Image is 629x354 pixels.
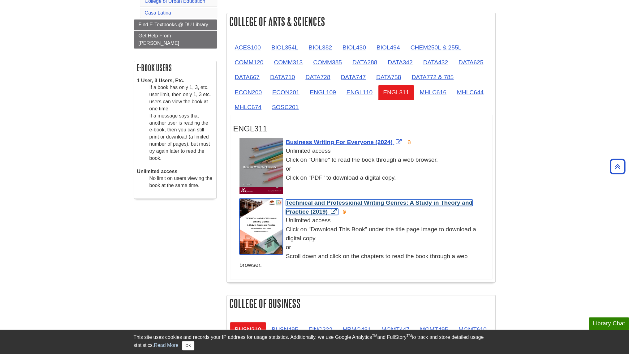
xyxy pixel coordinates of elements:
span: Technical and Professional Writing Genres: A Study in Theory and Practice (2019) [286,199,472,215]
a: DATA432 [418,55,453,70]
a: ENGL110 [342,85,377,100]
a: SOSC201 [267,100,304,115]
a: ACES100 [230,40,266,55]
h3: ENGL311 [233,124,489,133]
a: ECON201 [267,85,304,100]
a: DATA625 [454,55,488,70]
sup: TM [372,334,377,338]
a: Link opens in new window [286,139,403,145]
button: Close [182,341,194,350]
a: DATA758 [371,70,406,85]
h2: E-book Users [134,61,216,74]
a: DATA772 & 785 [407,70,459,85]
h2: College of Business [227,295,495,312]
div: Unlimited access Click on "Download This Book" under the title page image to download a digital c... [239,216,489,270]
a: MGMT447 [377,322,415,337]
a: MHLC674 [230,100,266,115]
span: Find E-Textbooks @ DU Library [139,22,208,27]
a: BUSN210 [230,322,266,337]
a: BIOL430 [338,40,371,55]
a: MHLC616 [415,85,451,100]
a: MGMT610 [454,322,492,337]
button: Library Chat [589,317,629,330]
a: BUSN495 [267,322,303,337]
a: DATA747 [336,70,371,85]
a: MGMT495 [415,322,453,337]
a: BIOL354L [266,40,303,55]
div: This site uses cookies and records your IP address for usage statistics. Additionally, we use Goo... [134,334,496,350]
a: Get Help From [PERSON_NAME] [134,31,217,49]
a: ECON200 [230,85,267,100]
a: BIOL494 [372,40,405,55]
a: COMM313 [269,55,308,70]
dt: 1 User, 3 Users, Etc. [137,77,213,84]
a: Casa Latina [145,10,171,15]
sup: TM [407,334,412,338]
img: Open Access [407,140,411,145]
span: Get Help From [PERSON_NAME] [139,33,179,46]
a: BIOL382 [304,40,337,55]
img: Cover Art [239,198,283,254]
a: FINC222 [304,322,337,337]
a: CHEM250L & 255L [405,40,466,55]
dd: No limit on users viewing the book at the same time. [149,175,213,189]
a: ENGL109 [305,85,341,100]
img: Open Access [342,209,347,214]
a: HRMG431 [338,322,376,337]
a: ENGL311 [378,85,414,100]
div: Unlimited access Click on "Online" to read the book through a web browser. or Click on "PDF" to d... [239,147,489,182]
a: DATA710 [265,70,300,85]
span: Business Writing For Everyone (2024) [286,139,393,145]
a: DATA728 [300,70,335,85]
a: COMM120 [230,55,269,70]
a: DATA288 [347,55,382,70]
h2: College of Arts & Sciences [227,13,495,30]
img: Cover Art [239,138,283,194]
dd: If a book has only 1, 3, etc. user limit, then only 1, 3 etc. users can view the book at one time... [149,84,213,162]
a: Back to Top [608,162,627,171]
a: MHLC644 [452,85,489,100]
a: Find E-Textbooks @ DU Library [134,19,217,30]
dt: Unlimited access [137,168,213,175]
a: DATA342 [383,55,417,70]
a: Read More [154,343,178,348]
a: Link opens in new window [286,199,472,215]
a: DATA667 [230,70,265,85]
a: COMM385 [308,55,347,70]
